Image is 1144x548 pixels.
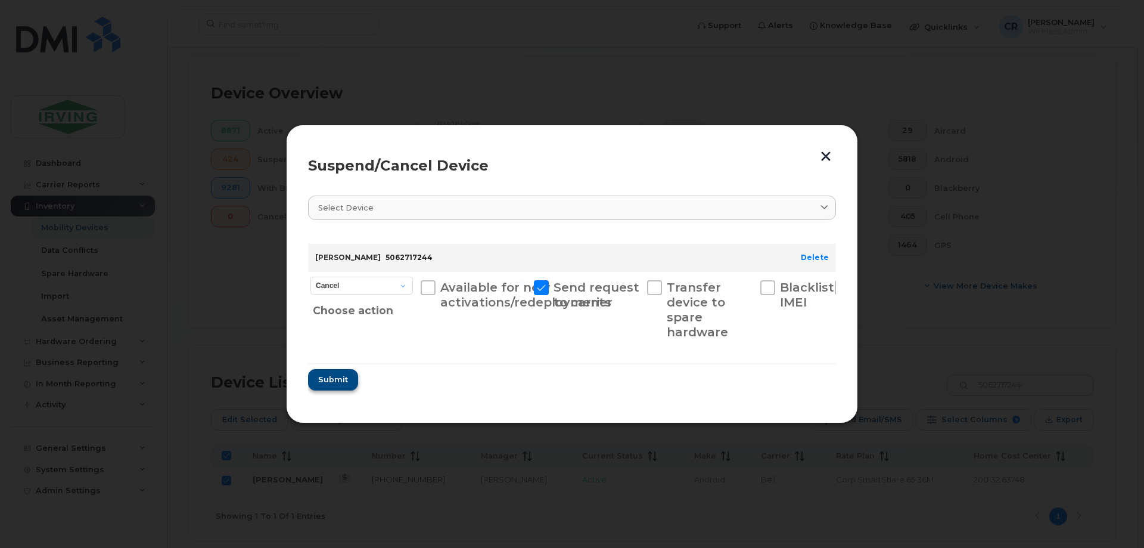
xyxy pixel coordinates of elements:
input: Available for new activations/redeployments [406,280,412,286]
span: Send request to carrier [554,280,639,309]
span: 5062717244 [386,253,433,262]
span: Select device [318,202,374,213]
span: Available for new activations/redeployments [440,280,611,309]
div: Choose action [313,297,414,320]
input: New Username [820,280,826,286]
button: Submit [308,369,358,391]
a: Delete [801,253,829,262]
span: Blacklist IMEI [780,280,834,309]
input: Blacklist IMEI [746,280,752,286]
strong: [PERSON_NAME] [315,253,381,262]
span: Submit [318,374,348,385]
div: Suspend/Cancel Device [308,159,836,173]
a: Select device [308,196,836,220]
span: Transfer device to spare hardware [667,280,728,339]
input: Send request to carrier [520,280,526,286]
input: Transfer device to spare hardware [633,280,639,286]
